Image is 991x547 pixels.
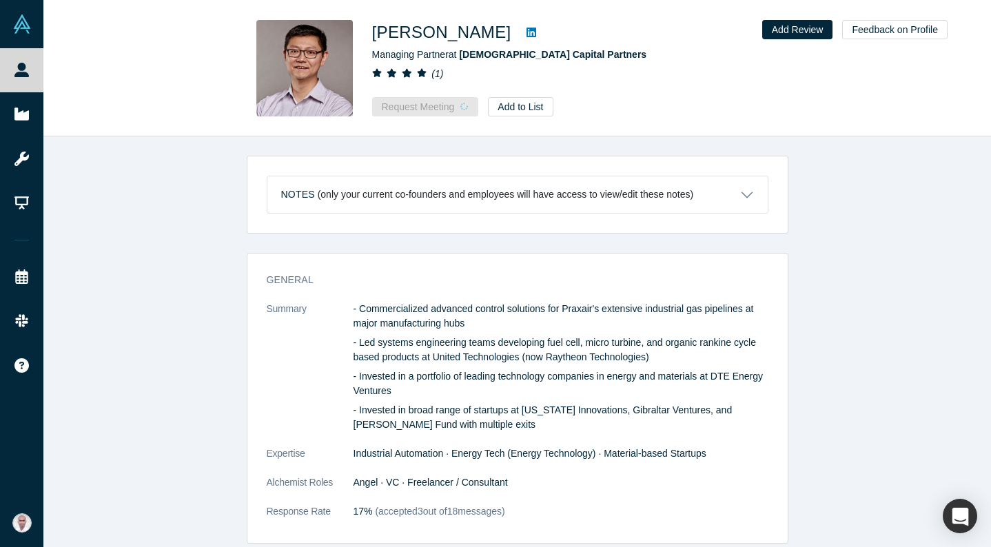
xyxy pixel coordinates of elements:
[267,504,354,533] dt: Response Rate
[842,20,948,39] button: Feedback on Profile
[267,475,354,504] dt: Alchemist Roles
[267,302,354,446] dt: Summary
[373,506,505,517] span: (accepted 3 out of 18 messages)
[488,97,553,116] button: Add to List
[256,20,353,116] img: Mark Zhu's Profile Image
[12,14,32,34] img: Alchemist Vault Logo
[318,189,694,200] p: (only your current co-founders and employees will have access to view/edit these notes)
[354,369,768,398] p: - Invested in a portfolio of leading technology companies in energy and materials at DTE Energy V...
[354,302,768,331] p: - Commercialized advanced control solutions for Praxair's extensive industrial gas pipelines at m...
[372,20,511,45] h1: [PERSON_NAME]
[372,49,647,60] span: Managing Partner at
[354,506,373,517] span: 17%
[431,68,443,79] i: ( 1 )
[459,49,646,60] a: [DEMOGRAPHIC_DATA] Capital Partners
[12,513,32,533] img: Vetri Venthan Elango's Account
[354,448,706,459] span: Industrial Automation · Energy Tech (Energy Technology) · Material-based Startups
[762,20,833,39] button: Add Review
[372,97,479,116] button: Request Meeting
[267,176,768,213] button: Notes (only your current co-founders and employees will have access to view/edit these notes)
[281,187,315,202] h3: Notes
[267,446,354,475] dt: Expertise
[267,273,749,287] h3: General
[354,475,768,490] dd: Angel · VC · Freelancer / Consultant
[354,336,768,364] p: - Led systems engineering teams developing fuel cell, micro turbine, and organic rankine cycle ba...
[354,403,768,432] p: - Invested in broad range of startups at [US_STATE] Innovations, Gibraltar Ventures, and [PERSON_...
